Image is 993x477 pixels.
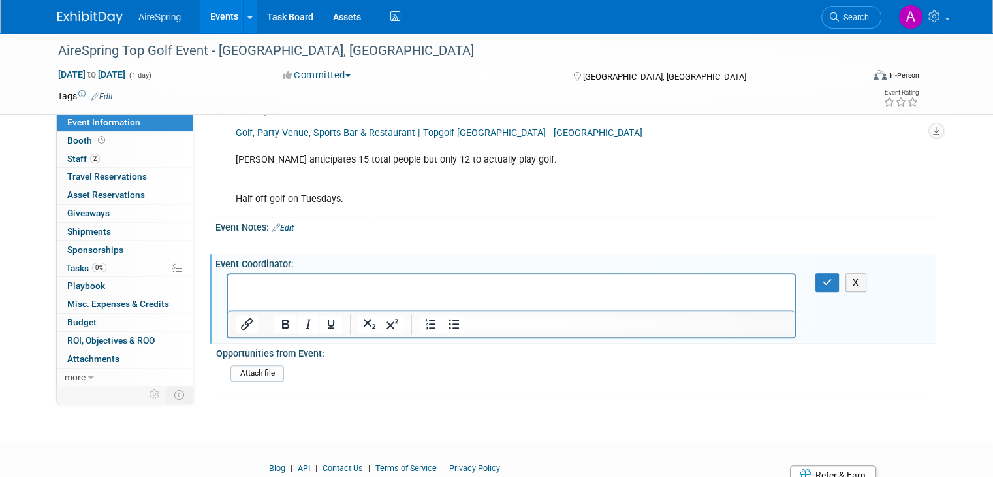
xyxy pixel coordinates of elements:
span: Attachments [67,354,119,364]
span: | [312,463,321,473]
a: API [298,463,310,473]
div: [PERSON_NAME] anticipates 15 total people but only 12 to actually play golf. Half off golf on Tue... [227,120,796,212]
a: Budget [57,314,193,331]
a: Golf, Party Venue, Sports Bar & Restaurant | Topgolf [GEOGRAPHIC_DATA] - [GEOGRAPHIC_DATA] [236,127,642,139]
button: Insert/edit link [236,315,258,333]
a: Misc. Expenses & Credits [57,295,193,313]
span: Playbook [67,280,105,291]
span: Staff [67,154,100,164]
div: AireSpring Top Golf Event - [GEOGRAPHIC_DATA], [GEOGRAPHIC_DATA] [54,39,846,63]
td: Toggle Event Tabs [166,386,193,403]
span: [DATE] [DATE] [57,69,126,80]
a: Edit [272,223,294,233]
span: Tasks [66,263,106,273]
span: Misc. Expenses & Credits [67,299,169,309]
img: Format-Inperson.png [874,70,887,80]
span: AireSpring [138,12,181,22]
a: ROI, Objectives & ROO [57,332,193,350]
span: Search [839,12,869,22]
span: Budget [67,317,97,327]
span: Shipments [67,226,111,237]
button: Superscript [381,315,403,333]
span: Booth not reserved yet [95,135,108,145]
span: 2 [90,154,100,163]
div: Event Rating [883,90,919,96]
div: Event Coordinator: [215,254,936,271]
a: Travel Reservations [57,168,193,186]
span: (1 day) [128,71,151,80]
span: 0% [92,263,106,272]
a: Playbook [57,277,193,295]
span: Giveaways [67,208,110,218]
a: Terms of Service [375,463,437,473]
button: Bold [274,315,296,333]
a: Giveaways [57,205,193,222]
span: Booth [67,135,108,146]
span: to [86,69,98,80]
button: Committed [278,69,356,82]
td: Tags [57,90,113,103]
td: Personalize Event Tab Strip [144,386,166,403]
a: Event Information [57,114,193,131]
a: Tasks0% [57,259,193,277]
img: Angie Handal [898,5,923,29]
button: Italic [297,315,319,333]
span: | [439,463,447,473]
a: Edit [91,92,113,101]
span: Asset Reservations [67,189,145,200]
img: ExhibitDay [57,11,123,24]
a: more [57,369,193,386]
a: Attachments [57,350,193,368]
a: Sponsorships [57,241,193,259]
a: Search [821,6,881,29]
a: Asset Reservations [57,186,193,204]
div: Opportunities from Event: [216,344,930,360]
a: Privacy Policy [449,463,500,473]
button: Numbered list [420,315,442,333]
button: X [845,273,866,292]
button: Subscript [358,315,381,333]
a: Staff2 [57,150,193,168]
a: Contact Us [323,463,363,473]
button: Bullet list [443,315,465,333]
span: [GEOGRAPHIC_DATA], [GEOGRAPHIC_DATA] [583,72,746,82]
div: In-Person [889,71,919,80]
span: | [287,463,296,473]
a: Blog [269,463,285,473]
a: Booth [57,132,193,150]
iframe: Rich Text Area [228,274,795,310]
span: | [365,463,373,473]
span: Event Information [67,117,140,127]
span: ROI, Objectives & ROO [67,335,155,346]
span: Sponsorships [67,244,123,255]
div: Event Format [792,68,919,88]
span: Travel Reservations [67,171,147,182]
button: Underline [320,315,342,333]
a: Shipments [57,223,193,240]
div: Event Notes: [215,218,936,235]
span: more [65,372,86,382]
